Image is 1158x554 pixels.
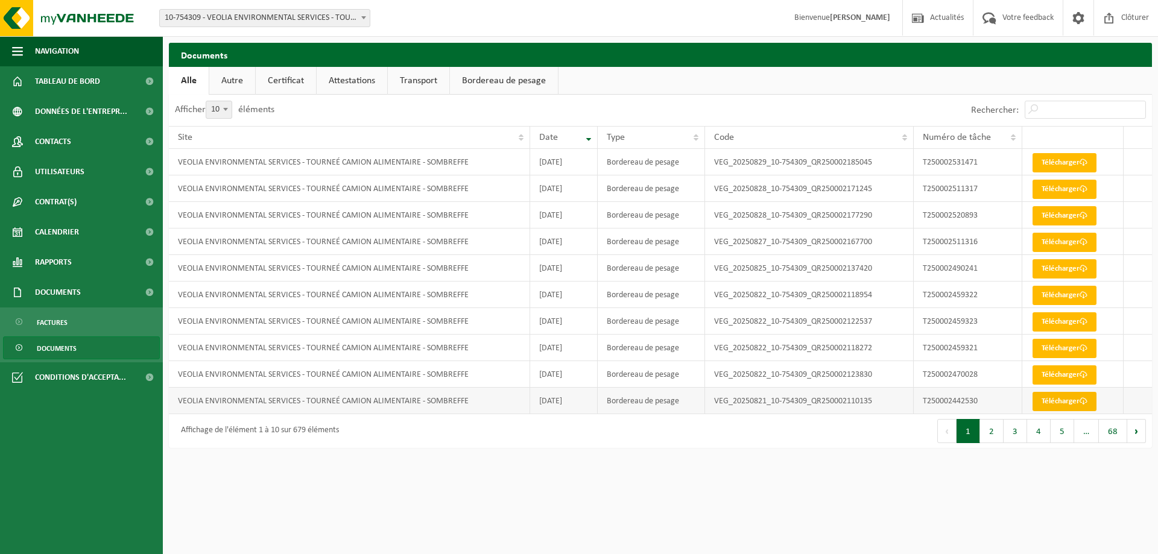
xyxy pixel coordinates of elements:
span: Tableau de bord [35,66,100,96]
td: VEG_20250822_10-754309_QR250002122537 [705,308,914,335]
span: Code [714,133,734,142]
td: VEG_20250827_10-754309_QR250002167700 [705,228,914,255]
td: [DATE] [530,175,598,202]
td: T250002511317 [914,175,1022,202]
td: [DATE] [530,361,598,388]
td: Bordereau de pesage [598,149,704,175]
td: VEG_20250822_10-754309_QR250002118272 [705,335,914,361]
td: T250002470028 [914,361,1022,388]
label: Rechercher: [971,105,1019,115]
label: Afficher éléments [175,105,274,115]
span: 10 [206,101,232,118]
td: VEG_20250828_10-754309_QR250002171245 [705,175,914,202]
td: VEG_20250822_10-754309_QR250002123830 [705,361,914,388]
td: VEOLIA ENVIRONMENTAL SERVICES - TOURNEÉ CAMION ALIMENTAIRE - SOMBREFFE [169,149,530,175]
td: VEG_20250829_10-754309_QR250002185045 [705,149,914,175]
td: VEOLIA ENVIRONMENTAL SERVICES - TOURNEÉ CAMION ALIMENTAIRE - SOMBREFFE [169,202,530,228]
td: Bordereau de pesage [598,282,704,308]
td: VEOLIA ENVIRONMENTAL SERVICES - TOURNEÉ CAMION ALIMENTAIRE - SOMBREFFE [169,361,530,388]
span: Conditions d'accepta... [35,362,126,392]
td: [DATE] [530,282,598,308]
span: Factures [37,311,68,334]
a: Transport [388,67,449,95]
td: VEOLIA ENVIRONMENTAL SERVICES - TOURNEÉ CAMION ALIMENTAIRE - SOMBREFFE [169,335,530,361]
button: 5 [1051,419,1074,443]
td: T250002531471 [914,149,1022,175]
a: Bordereau de pesage [450,67,558,95]
td: VEOLIA ENVIRONMENTAL SERVICES - TOURNEÉ CAMION ALIMENTAIRE - SOMBREFFE [169,228,530,255]
td: VEG_20250825_10-754309_QR250002137420 [705,255,914,282]
td: Bordereau de pesage [598,308,704,335]
td: Bordereau de pesage [598,175,704,202]
td: T250002520893 [914,202,1022,228]
div: Affichage de l'élément 1 à 10 sur 679 éléments [175,420,339,442]
td: Bordereau de pesage [598,388,704,414]
span: … [1074,419,1099,443]
strong: [PERSON_NAME] [830,13,890,22]
span: Type [607,133,625,142]
a: Factures [3,310,160,333]
a: Documents [3,336,160,359]
td: T250002511316 [914,228,1022,255]
span: Navigation [35,36,79,66]
button: 1 [957,419,980,443]
td: Bordereau de pesage [598,202,704,228]
a: Certificat [256,67,316,95]
a: Attestations [317,67,387,95]
span: 10-754309 - VEOLIA ENVIRONMENTAL SERVICES - TOURNEÉ CAMION ALIMENTAIRE - 5140 SOMBREFFE, RUE DE L... [160,10,370,27]
a: Alle [169,67,209,95]
td: VEG_20250821_10-754309_QR250002110135 [705,388,914,414]
td: T250002459321 [914,335,1022,361]
a: Télécharger [1033,312,1096,332]
button: 3 [1004,419,1027,443]
td: [DATE] [530,228,598,255]
td: VEOLIA ENVIRONMENTAL SERVICES - TOURNEÉ CAMION ALIMENTAIRE - SOMBREFFE [169,388,530,414]
td: T250002490241 [914,255,1022,282]
td: T250002459323 [914,308,1022,335]
a: Télécharger [1033,233,1096,252]
span: Données de l'entrepr... [35,96,127,127]
td: Bordereau de pesage [598,228,704,255]
td: T250002459322 [914,282,1022,308]
span: Date [539,133,558,142]
a: Télécharger [1033,153,1096,172]
span: Numéro de tâche [923,133,991,142]
a: Télécharger [1033,180,1096,199]
td: VEOLIA ENVIRONMENTAL SERVICES - TOURNEÉ CAMION ALIMENTAIRE - SOMBREFFE [169,282,530,308]
span: Site [178,133,192,142]
td: VEOLIA ENVIRONMENTAL SERVICES - TOURNEÉ CAMION ALIMENTAIRE - SOMBREFFE [169,175,530,202]
td: Bordereau de pesage [598,361,704,388]
a: Télécharger [1033,259,1096,279]
a: Télécharger [1033,365,1096,385]
button: Next [1127,419,1146,443]
span: 10 [206,101,232,119]
td: T250002442530 [914,388,1022,414]
td: [DATE] [530,255,598,282]
a: Télécharger [1033,392,1096,411]
td: [DATE] [530,388,598,414]
button: 68 [1099,419,1127,443]
button: 2 [980,419,1004,443]
td: VEOLIA ENVIRONMENTAL SERVICES - TOURNEÉ CAMION ALIMENTAIRE - SOMBREFFE [169,308,530,335]
button: 4 [1027,419,1051,443]
td: VEG_20250828_10-754309_QR250002177290 [705,202,914,228]
td: Bordereau de pesage [598,255,704,282]
h2: Documents [169,43,1152,66]
span: Rapports [35,247,72,277]
span: Utilisateurs [35,157,84,187]
span: Documents [37,337,77,360]
td: [DATE] [530,335,598,361]
span: Calendrier [35,217,79,247]
td: [DATE] [530,202,598,228]
button: Previous [937,419,957,443]
td: Bordereau de pesage [598,335,704,361]
span: Contrat(s) [35,187,77,217]
td: VEOLIA ENVIRONMENTAL SERVICES - TOURNEÉ CAMION ALIMENTAIRE - SOMBREFFE [169,255,530,282]
span: Contacts [35,127,71,157]
span: Documents [35,277,81,307]
a: Télécharger [1033,206,1096,225]
span: 10-754309 - VEOLIA ENVIRONMENTAL SERVICES - TOURNEÉ CAMION ALIMENTAIRE - 5140 SOMBREFFE, RUE DE L... [159,9,370,27]
a: Autre [209,67,255,95]
td: [DATE] [530,308,598,335]
td: [DATE] [530,149,598,175]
